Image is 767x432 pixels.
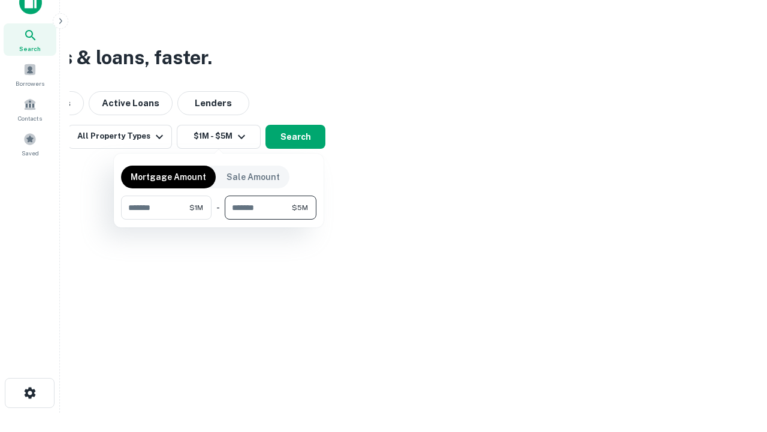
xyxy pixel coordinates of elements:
[131,170,206,184] p: Mortgage Amount
[216,196,220,220] div: -
[189,202,203,213] span: $1M
[292,202,308,213] span: $5M
[227,170,280,184] p: Sale Amount
[707,336,767,394] iframe: Chat Widget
